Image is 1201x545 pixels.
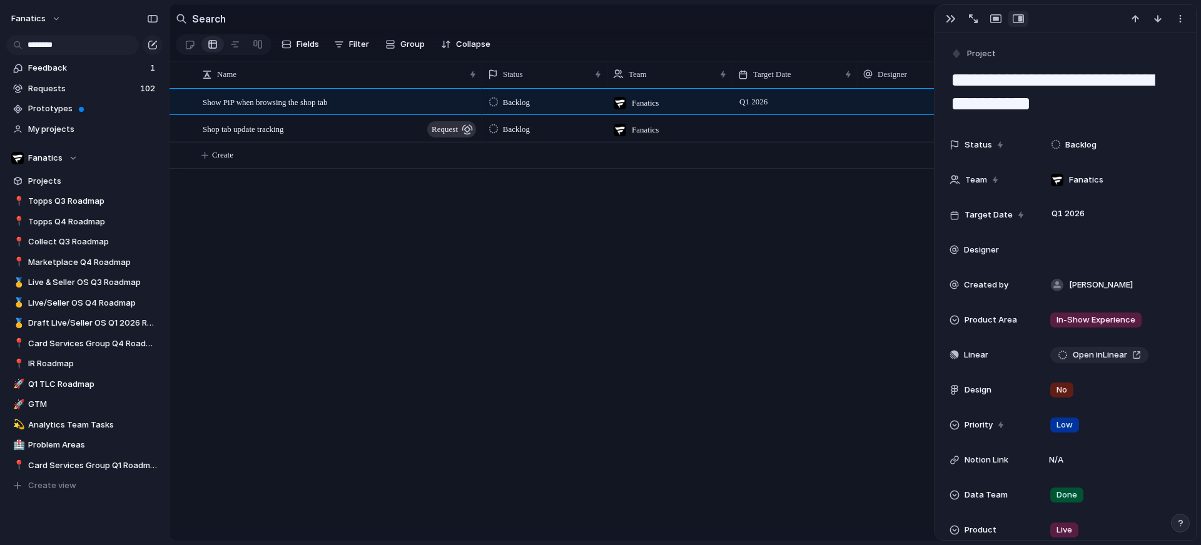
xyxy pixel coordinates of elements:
[276,34,324,54] button: Fields
[753,68,791,81] span: Target Date
[28,459,158,472] span: Card Services Group Q1 Roadmap
[13,194,22,209] div: 📍
[28,62,146,74] span: Feedback
[964,244,999,256] span: Designer
[11,317,24,329] button: 🥇
[632,97,659,109] span: Fanatics
[400,38,425,51] span: Group
[432,121,458,138] span: request
[1050,347,1148,363] a: Open inLinear
[1065,139,1097,151] span: Backlog
[11,256,24,269] button: 📍
[1048,206,1088,221] span: Q1 2026
[11,378,24,391] button: 🚀
[203,121,284,136] span: Shop tab update tracking
[11,419,24,431] button: 💫
[878,68,907,81] span: Designer
[6,253,163,272] a: 📍Marketplace Q4 Roadmap
[965,314,1017,326] span: Product Area
[28,276,158,289] span: Live & Seller OS Q3 Roadmap
[965,489,1008,501] span: Data Team
[967,47,996,60] span: Project
[28,479,76,492] span: Create view
[1057,314,1135,326] span: In-Show Experience
[948,45,1000,63] button: Project
[140,82,158,95] span: 102
[6,232,163,251] a: 📍Collect Q3 Roadmap
[6,476,163,495] button: Create view
[13,357,22,371] div: 📍
[6,172,163,191] a: Projects
[212,149,233,161] span: Create
[1073,349,1127,361] span: Open in Linear
[965,209,1013,221] span: Target Date
[11,337,24,350] button: 📍
[13,417,22,432] div: 💫
[1057,384,1067,396] span: No
[28,398,158,411] span: GTM
[965,174,987,186] span: Team
[964,349,988,361] span: Linear
[11,357,24,370] button: 📍
[13,438,22,452] div: 🏥
[28,439,158,451] span: Problem Areas
[203,94,328,109] span: Show PiP when browsing the shop tab
[629,68,647,81] span: Team
[965,419,993,431] span: Priority
[964,279,1008,291] span: Created by
[28,216,158,228] span: Topps Q4 Roadmap
[503,68,523,81] span: Status
[6,273,163,292] a: 🥇Live & Seller OS Q3 Roadmap
[349,38,369,51] span: Filter
[28,82,136,95] span: Requests
[11,276,24,289] button: 🥇
[28,175,158,187] span: Projects
[503,123,530,136] span: Backlog
[6,334,163,353] div: 📍Card Services Group Q4 Roadmap
[6,436,163,454] a: 🏥Problem Areas
[28,357,158,370] span: IR Roadmap
[11,297,24,309] button: 🥇
[965,454,1008,466] span: Notion Link
[28,195,158,207] span: Topps Q3 Roadmap
[13,214,22,229] div: 📍
[436,34,495,54] button: Collapse
[13,397,22,412] div: 🚀
[6,192,163,211] a: 📍Topps Q3 Roadmap
[6,294,163,312] div: 🥇Live/Seller OS Q4 Roadmap
[11,12,46,25] span: fanatics
[632,124,659,136] span: Fanatics
[6,9,68,29] button: fanatics
[1057,489,1077,501] span: Done
[28,297,158,309] span: Live/Seller OS Q4 Roadmap
[736,94,771,109] span: Q1 2026
[6,120,163,139] a: My projects
[379,34,431,54] button: Group
[6,59,163,77] a: Feedback1
[28,236,158,248] span: Collect Q3 Roadmap
[11,459,24,472] button: 📍
[965,139,992,151] span: Status
[11,236,24,248] button: 📍
[503,96,530,109] span: Backlog
[11,439,24,451] button: 🏥
[6,212,163,231] a: 📍Topps Q4 Roadmap
[13,458,22,472] div: 📍
[6,456,163,475] div: 📍Card Services Group Q1 Roadmap
[6,395,163,414] a: 🚀GTM
[28,123,158,136] span: My projects
[1044,454,1068,466] span: N/A
[6,314,163,332] a: 🥇Draft Live/Seller OS Q1 2026 Roadmap
[150,62,158,74] span: 1
[11,195,24,207] button: 📍
[13,255,22,269] div: 📍
[6,416,163,434] a: 💫Analytics Team Tasks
